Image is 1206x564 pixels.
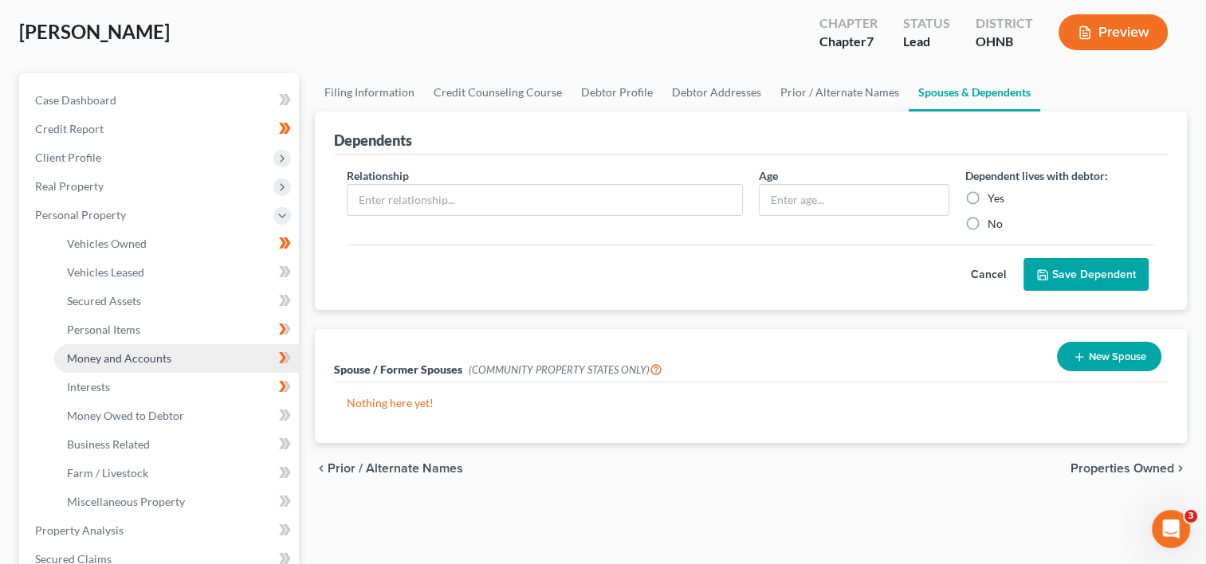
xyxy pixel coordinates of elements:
span: Miscellaneous Property [67,495,185,508]
input: Enter age... [760,185,948,215]
a: Secured Assets [54,287,299,315]
a: Filing Information [315,73,424,112]
i: chevron_left [315,462,328,475]
span: Prior / Alternate Names [328,462,463,475]
a: Vehicles Owned [54,229,299,258]
button: Properties Owned chevron_right [1070,462,1187,475]
span: Interests [67,380,110,394]
span: 7 [866,33,874,49]
span: Vehicles Owned [67,237,147,250]
a: Miscellaneous Property [54,488,299,516]
a: Debtor Profile [572,73,662,112]
a: Personal Items [54,315,299,344]
input: Enter relationship... [348,185,742,215]
div: District [976,14,1033,33]
span: Spouse / Former Spouses [334,362,462,376]
label: Age [759,167,778,184]
a: Case Dashboard [22,86,299,115]
a: Prior / Alternate Names [771,73,909,112]
span: Client Profile [35,151,101,164]
a: Credit Report [22,115,299,143]
span: Personal Items [67,323,140,336]
span: 3 [1184,510,1197,523]
label: No [988,216,1003,232]
button: chevron_left Prior / Alternate Names [315,462,463,475]
a: Interests [54,373,299,401]
span: Credit Report [35,122,104,135]
button: New Spouse [1057,342,1161,371]
span: Case Dashboard [35,93,116,107]
iframe: Intercom live chat [1152,510,1190,548]
div: Chapter [819,33,878,51]
div: Status [903,14,950,33]
label: Yes [988,190,1004,206]
div: Lead [903,33,950,51]
a: Money and Accounts [54,344,299,373]
a: Property Analysis [22,516,299,545]
span: Secured Assets [67,294,141,307]
span: Personal Property [35,208,126,221]
a: Money Owed to Debtor [54,401,299,430]
span: Vehicles Leased [67,265,144,279]
button: Save Dependent [1023,258,1149,292]
a: Debtor Addresses [662,73,771,112]
a: Farm / Livestock [54,459,299,488]
button: Cancel [953,259,1023,291]
a: Business Related [54,430,299,459]
i: chevron_right [1174,462,1187,475]
span: Properties Owned [1070,462,1174,475]
span: [PERSON_NAME] [19,20,170,43]
label: Dependent lives with debtor: [965,167,1108,184]
a: Credit Counseling Course [424,73,572,112]
span: (COMMUNITY PROPERTY STATES ONLY) [469,363,662,376]
p: Nothing here yet! [347,395,1155,411]
span: Business Related [67,437,150,451]
button: Preview [1059,14,1168,50]
span: Relationship [347,169,409,182]
span: Money Owed to Debtor [67,409,184,422]
div: OHNB [976,33,1033,51]
span: Farm / Livestock [67,466,148,480]
span: Real Property [35,179,104,193]
div: Dependents [334,131,412,150]
span: Money and Accounts [67,351,171,365]
a: Spouses & Dependents [909,73,1040,112]
span: Property Analysis [35,523,124,537]
div: Chapter [819,14,878,33]
a: Vehicles Leased [54,258,299,287]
